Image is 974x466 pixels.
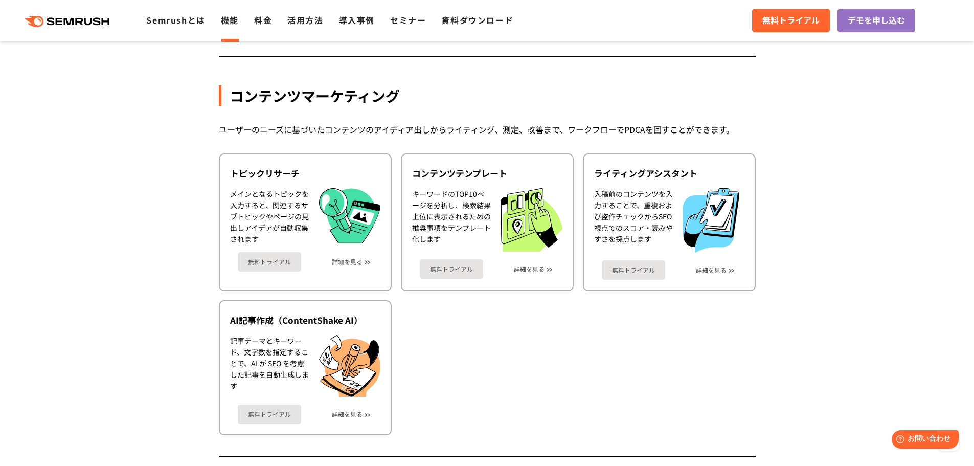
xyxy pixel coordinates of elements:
a: セミナー [390,14,426,26]
span: 無料トライアル [762,14,820,27]
div: キーワードのTOP10ページを分析し、検索結果上位に表示されるための推奨事項をテンプレート化します [412,188,491,252]
div: AI記事作成（ContentShake AI） [230,314,380,326]
div: コンテンツテンプレート [412,167,562,180]
a: 機能 [221,14,239,26]
div: コンテンツマーケティング [219,85,756,106]
a: デモを申し込む [837,9,915,32]
a: 無料トライアル [602,260,665,280]
a: 活用方法 [287,14,323,26]
div: 記事テーマとキーワード、文字数を指定することで、AI が SEO を考慮した記事を自動生成します [230,335,309,397]
a: 無料トライアル [752,9,830,32]
a: 詳細を見る [332,411,363,418]
a: 無料トライアル [238,252,301,272]
div: 入稿前のコンテンツを入力することで、重複および盗作チェックからSEO視点でのスコア・読みやすさを採点します [594,188,673,253]
img: AI記事作成（ContentShake AI） [319,335,380,397]
a: 無料トライアル [238,405,301,424]
div: ユーザーのニーズに基づいたコンテンツのアイディア出しからライティング、測定、改善まで、ワークフローでPDCAを回すことができます。 [219,122,756,137]
img: トピックリサーチ [319,188,380,243]
a: 詳細を見る [696,267,727,274]
div: トピックリサーチ [230,167,380,180]
a: 詳細を見る [514,265,545,273]
img: コンテンツテンプレート [501,188,562,252]
iframe: Help widget launcher [883,426,963,455]
a: 導入事例 [339,14,375,26]
a: 資料ダウンロード [441,14,513,26]
a: Semrushとは [146,14,205,26]
a: 料金 [254,14,272,26]
a: 無料トライアル [420,259,483,279]
a: 詳細を見る [332,258,363,265]
span: デモを申し込む [848,14,905,27]
div: ライティングアシスタント [594,167,744,180]
img: ライティングアシスタント [683,188,739,253]
div: メインとなるトピックを入力すると、関連するサブトピックやページの見出しアイデアが自動収集されます [230,188,309,245]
